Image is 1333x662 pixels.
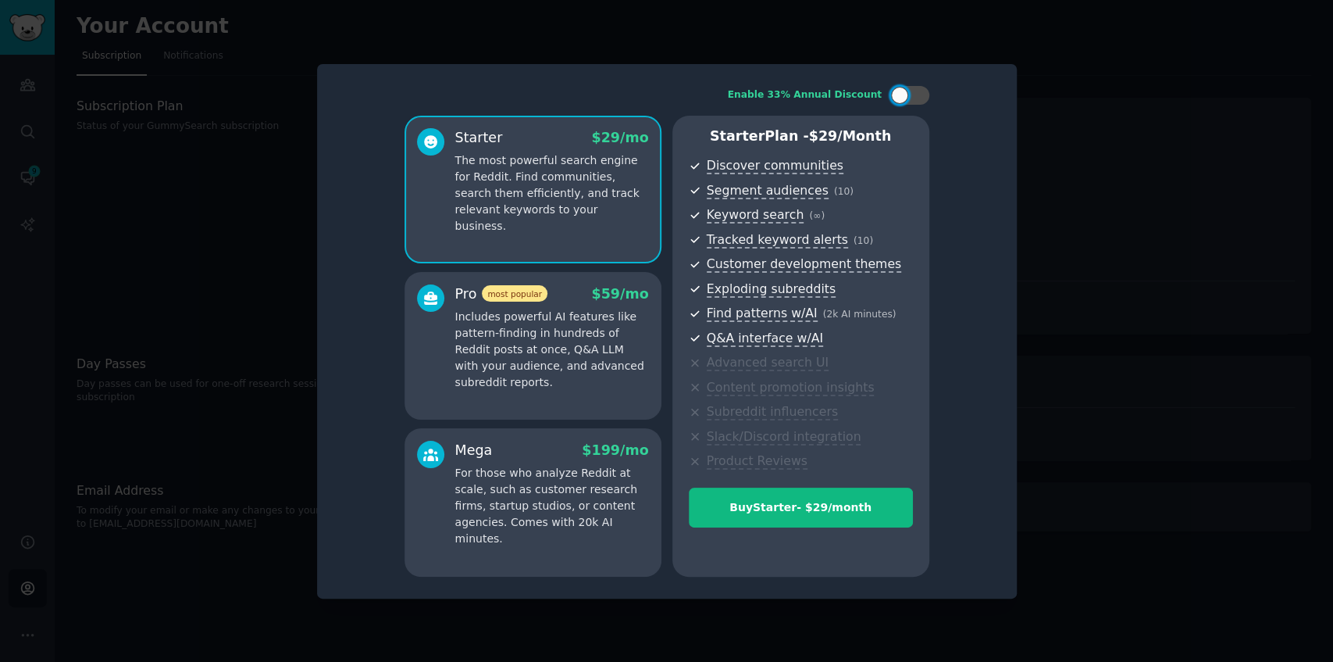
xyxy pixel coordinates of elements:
[707,183,829,199] span: Segment audiences
[809,128,892,144] span: $ 29 /month
[707,207,804,224] span: Keyword search
[707,232,848,249] span: Tracked keyword alerts
[455,309,649,391] p: Includes powerful AI features like pattern-finding in hundreds of Reddit posts at once, Q&A LLM w...
[809,210,825,221] span: ( ∞ )
[582,442,648,458] span: $ 199 /mo
[591,286,648,302] span: $ 59 /mo
[707,453,807,470] span: Product Reviews
[455,465,649,547] p: For those who analyze Reddit at scale, such as customer research firms, startup studios, or conte...
[707,281,836,298] span: Exploding subreddits
[707,306,818,322] span: Find patterns w/AI
[707,331,823,347] span: Q&A interface w/AI
[690,499,912,516] div: Buy Starter - $ 29 /month
[707,429,861,446] span: Slack/Discord integration
[455,152,649,234] p: The most powerful search engine for Reddit. Find communities, search them efficiently, and track ...
[689,127,913,146] p: Starter Plan -
[455,441,493,460] div: Mega
[591,130,648,145] span: $ 29 /mo
[728,88,882,102] div: Enable 33% Annual Discount
[455,128,503,148] div: Starter
[707,256,902,273] span: Customer development themes
[854,235,873,246] span: ( 10 )
[689,488,913,528] button: BuyStarter- $29/month
[707,158,843,174] span: Discover communities
[707,404,838,420] span: Subreddit influencers
[455,284,547,304] div: Pro
[834,186,854,197] span: ( 10 )
[707,355,829,371] span: Advanced search UI
[707,380,875,396] span: Content promotion insights
[482,285,547,302] span: most popular
[823,309,896,320] span: ( 2k AI minutes )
